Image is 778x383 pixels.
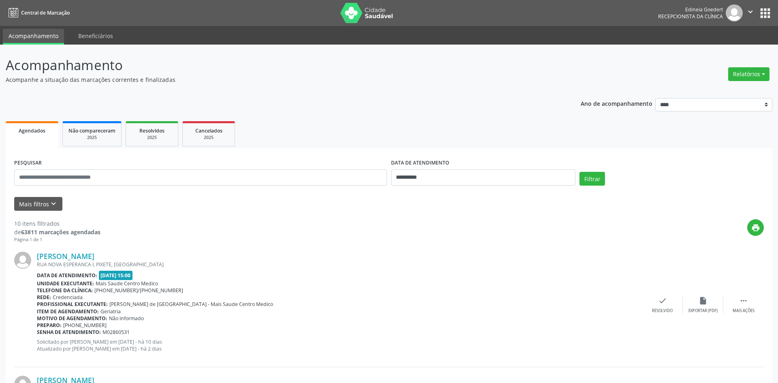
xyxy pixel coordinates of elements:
[37,294,51,301] b: Rede:
[37,261,642,268] div: RUA NOVA ESPERANCA I, PIXETE, [GEOGRAPHIC_DATA]
[6,55,542,75] p: Acompanhamento
[132,135,172,141] div: 2025
[49,199,58,208] i: keyboard_arrow_down
[658,13,723,20] span: Recepcionista da clínica
[103,329,130,336] span: M02860531
[68,127,115,134] span: Não compareceram
[109,315,144,322] span: Não informado
[14,228,100,236] div: de
[746,7,755,16] i: 
[99,271,133,280] span: [DATE] 15:00
[21,228,100,236] strong: 63811 marcações agendadas
[14,236,100,243] div: Página 1 de 1
[100,308,121,315] span: Geriatria
[37,329,101,336] b: Senha de atendimento:
[37,301,108,308] b: Profissional executante:
[37,287,93,294] b: Telefone da clínica:
[739,296,748,305] i: 
[21,9,70,16] span: Central de Marcação
[751,223,760,232] i: print
[758,6,772,20] button: apps
[37,280,94,287] b: Unidade executante:
[37,252,94,261] a: [PERSON_NAME]
[68,135,115,141] div: 2025
[14,157,42,169] label: PESQUISAR
[37,308,99,315] b: Item de agendamento:
[19,127,45,134] span: Agendados
[53,294,83,301] span: Credenciada
[109,301,273,308] span: [PERSON_NAME] de [GEOGRAPHIC_DATA] - Mais Saude Centro Medico
[195,127,222,134] span: Cancelados
[6,6,70,19] a: Central de Marcação
[37,338,642,352] p: Solicitado por [PERSON_NAME] em [DATE] - há 10 dias Atualizado por [PERSON_NAME] em [DATE] - há 2...
[37,322,62,329] b: Preparo:
[14,252,31,269] img: img
[579,172,605,186] button: Filtrar
[747,219,764,236] button: print
[14,219,100,228] div: 10 itens filtrados
[581,98,652,108] p: Ano de acompanhamento
[6,75,542,84] p: Acompanhe a situação das marcações correntes e finalizadas
[743,4,758,21] button: 
[37,272,97,279] b: Data de atendimento:
[726,4,743,21] img: img
[728,67,769,81] button: Relatórios
[188,135,229,141] div: 2025
[658,296,667,305] i: check
[73,29,119,43] a: Beneficiários
[14,197,62,211] button: Mais filtroskeyboard_arrow_down
[699,296,707,305] i: insert_drive_file
[63,322,107,329] span: [PHONE_NUMBER]
[652,308,673,314] div: Resolvido
[688,308,718,314] div: Exportar (PDF)
[96,280,158,287] span: Mais Saude Centro Medico
[94,287,183,294] span: [PHONE_NUMBER]/[PHONE_NUMBER]
[391,157,449,169] label: DATA DE ATENDIMENTO
[3,29,64,45] a: Acompanhamento
[733,308,754,314] div: Mais ações
[658,6,723,13] div: Edineia Goedert
[139,127,165,134] span: Resolvidos
[37,315,107,322] b: Motivo de agendamento:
